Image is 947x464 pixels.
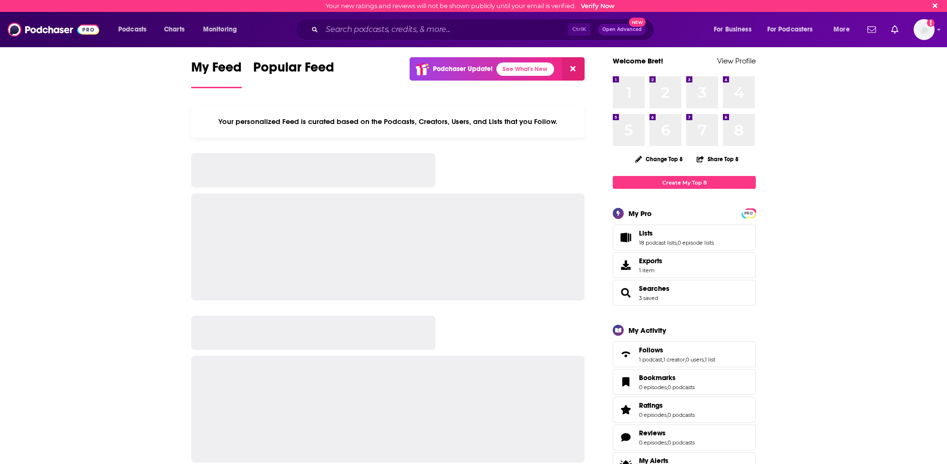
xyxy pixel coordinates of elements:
a: Show notifications dropdown [864,21,880,38]
span: , [667,384,668,391]
span: For Podcasters [767,23,813,36]
span: Lists [613,225,756,250]
a: 0 users [686,356,704,363]
a: PRO [743,209,754,217]
button: open menu [707,22,763,37]
a: Welcome Bret! [613,56,663,65]
a: Reviews [616,431,635,444]
a: 18 podcast lists [639,239,677,246]
a: Reviews [639,429,695,437]
span: Reviews [613,424,756,450]
a: 3 saved [639,295,658,301]
span: Reviews [639,429,666,437]
span: , [662,356,663,363]
a: 0 podcasts [668,439,695,446]
span: Follows [639,346,663,354]
span: PRO [743,210,754,217]
span: 1 item [639,267,662,274]
a: 1 creator [663,356,685,363]
a: 0 podcasts [668,384,695,391]
button: Open AdvancedNew [598,24,646,35]
span: Exports [639,257,662,265]
a: 1 podcast [639,356,662,363]
a: Bookmarks [639,373,695,382]
a: Follows [616,348,635,361]
input: Search podcasts, credits, & more... [322,22,568,37]
span: Charts [164,23,185,36]
a: Create My Top 8 [613,176,756,189]
button: open menu [112,22,159,37]
a: 0 episodes [639,439,667,446]
span: Exports [616,258,635,272]
a: 0 episodes [639,384,667,391]
div: My Activity [628,326,666,335]
a: 0 episodes [639,412,667,418]
a: 0 podcasts [668,412,695,418]
div: Your personalized Feed is curated based on the Podcasts, Creators, Users, and Lists that you Follow. [191,105,585,138]
span: , [704,356,705,363]
span: Follows [613,341,756,367]
a: See What's New [496,62,554,76]
button: Change Top 8 [629,153,689,165]
span: For Business [714,23,751,36]
span: Bookmarks [639,373,676,382]
button: open menu [827,22,862,37]
a: View Profile [717,56,756,65]
span: Popular Feed [253,59,334,81]
a: Follows [639,346,715,354]
a: Charts [158,22,190,37]
span: My Feed [191,59,242,81]
span: , [677,239,678,246]
a: Lists [616,231,635,244]
img: Podchaser - Follow, Share and Rate Podcasts [8,21,99,39]
a: Searches [639,284,669,293]
a: My Feed [191,59,242,88]
svg: Email not verified [927,19,935,27]
button: Show profile menu [914,19,935,40]
a: Ratings [616,403,635,416]
span: Searches [613,280,756,306]
a: Show notifications dropdown [887,21,902,38]
a: Ratings [639,401,695,410]
a: Popular Feed [253,59,334,88]
a: 1 list [705,356,715,363]
button: Share Top 8 [696,150,739,168]
span: Monitoring [203,23,237,36]
a: Verify Now [581,2,615,10]
span: Podcasts [118,23,146,36]
span: New [629,18,646,27]
div: My Pro [628,209,652,218]
span: Bookmarks [613,369,756,395]
span: Ratings [639,401,663,410]
span: , [667,412,668,418]
a: Searches [616,286,635,299]
span: Open Advanced [602,27,642,32]
div: Your new ratings and reviews will not be shown publicly until your email is verified. [326,2,615,10]
span: Lists [639,229,653,237]
span: Ctrl K [568,23,590,36]
span: , [667,439,668,446]
button: open menu [761,22,827,37]
span: Logged in as BretAita [914,19,935,40]
span: More [834,23,850,36]
a: Bookmarks [616,375,635,389]
div: Search podcasts, credits, & more... [305,19,663,41]
img: User Profile [914,19,935,40]
a: Exports [613,252,756,278]
button: open menu [196,22,249,37]
p: Podchaser Update! [433,65,493,73]
a: Lists [639,229,714,237]
a: 0 episode lists [678,239,714,246]
span: , [685,356,686,363]
span: Ratings [613,397,756,423]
